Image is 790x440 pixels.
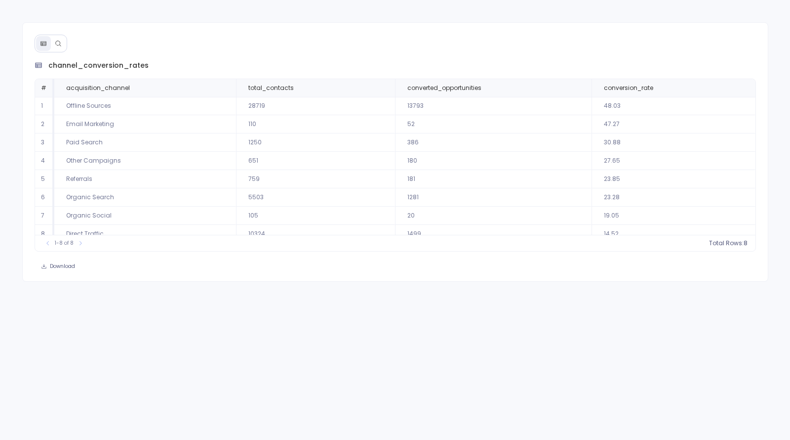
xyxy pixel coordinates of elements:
[407,84,481,92] span: converted_opportunities
[35,188,54,207] td: 6
[35,170,54,188] td: 5
[236,115,395,133] td: 110
[35,207,54,225] td: 7
[395,115,592,133] td: 52
[35,97,54,115] td: 1
[35,225,54,243] td: 8
[395,97,592,115] td: 13793
[54,225,237,243] td: Direct Traffic
[592,225,755,243] td: 14.52
[395,133,592,152] td: 386
[54,133,237,152] td: Paid Search
[35,260,81,273] button: Download
[35,152,54,170] td: 4
[395,152,592,170] td: 180
[395,188,592,207] td: 1281
[248,84,294,92] span: total_contacts
[48,60,149,71] span: channel_conversion_rates
[236,207,395,225] td: 105
[236,97,395,115] td: 28719
[236,225,395,243] td: 10324
[54,152,237,170] td: Other Campaigns
[744,239,748,247] span: 8
[395,225,592,243] td: 1499
[236,188,395,207] td: 5503
[395,207,592,225] td: 20
[236,170,395,188] td: 759
[236,152,395,170] td: 651
[35,115,54,133] td: 2
[592,152,755,170] td: 27.65
[592,170,755,188] td: 23.85
[41,84,46,92] span: #
[54,188,237,207] td: Organic Search
[35,133,54,152] td: 3
[54,207,237,225] td: Organic Social
[592,207,755,225] td: 19.05
[50,263,75,270] span: Download
[592,115,755,133] td: 47.27
[54,97,237,115] td: Offline Sources
[592,133,755,152] td: 30.88
[55,239,74,247] span: 1-8 of 8
[604,84,653,92] span: conversion_rate
[54,115,237,133] td: Email Marketing
[66,84,130,92] span: acquisition_channel
[592,188,755,207] td: 23.28
[54,170,237,188] td: Referrals
[236,133,395,152] td: 1250
[592,97,755,115] td: 48.03
[709,239,744,247] span: Total Rows:
[395,170,592,188] td: 181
